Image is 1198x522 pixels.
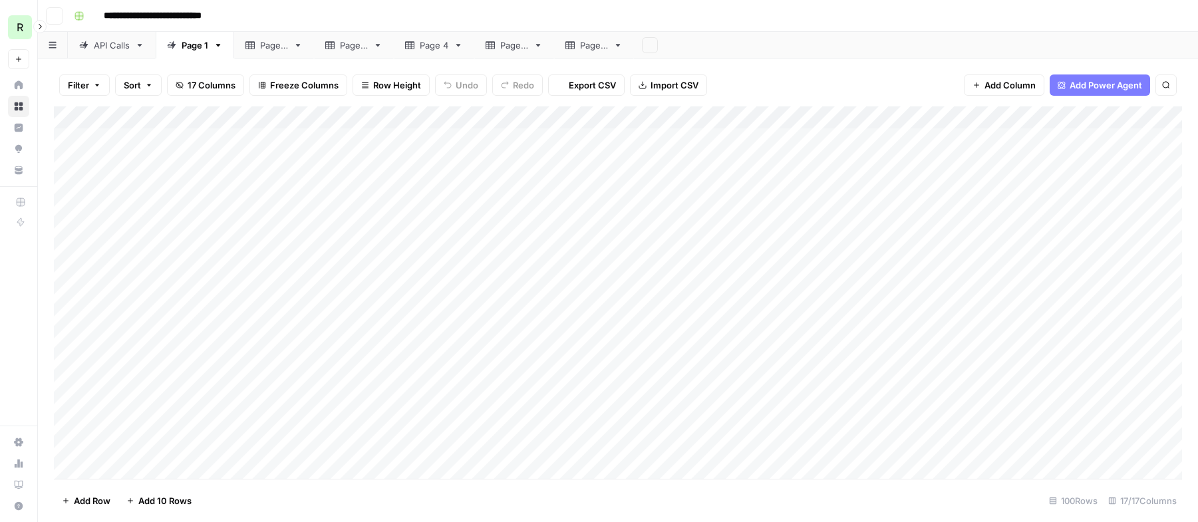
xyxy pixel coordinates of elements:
[1044,490,1103,511] div: 100 Rows
[59,74,110,96] button: Filter
[8,453,29,474] a: Usage
[984,78,1036,92] span: Add Column
[249,74,347,96] button: Freeze Columns
[188,78,235,92] span: 17 Columns
[456,78,478,92] span: Undo
[474,32,554,59] a: Page 5
[8,432,29,453] a: Settings
[651,78,698,92] span: Import CSV
[554,32,634,59] a: Page 6
[8,96,29,117] a: Browse
[353,74,430,96] button: Row Height
[500,39,528,52] div: Page 5
[270,78,339,92] span: Freeze Columns
[8,474,29,495] a: Learning Hub
[492,74,543,96] button: Redo
[435,74,487,96] button: Undo
[74,494,110,507] span: Add Row
[373,78,421,92] span: Row Height
[260,39,288,52] div: Page 2
[580,39,608,52] div: Page 6
[1103,490,1182,511] div: 17/17 Columns
[8,138,29,160] a: Opportunities
[124,78,141,92] span: Sort
[964,74,1044,96] button: Add Column
[167,74,244,96] button: 17 Columns
[182,39,208,52] div: Page 1
[1070,78,1142,92] span: Add Power Agent
[118,490,200,511] button: Add 10 Rows
[54,490,118,511] button: Add Row
[8,117,29,138] a: Insights
[420,39,448,52] div: Page 4
[68,32,156,59] a: API Calls
[8,160,29,181] a: Your Data
[94,39,130,52] div: API Calls
[138,494,192,507] span: Add 10 Rows
[8,495,29,517] button: Help + Support
[68,78,89,92] span: Filter
[513,78,534,92] span: Redo
[8,11,29,44] button: Workspace: Re-Leased
[630,74,707,96] button: Import CSV
[314,32,394,59] a: Page 3
[1050,74,1150,96] button: Add Power Agent
[234,32,314,59] a: Page 2
[8,74,29,96] a: Home
[569,78,616,92] span: Export CSV
[394,32,474,59] a: Page 4
[548,74,625,96] button: Export CSV
[340,39,368,52] div: Page 3
[115,74,162,96] button: Sort
[17,19,23,35] span: R
[156,32,234,59] a: Page 1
